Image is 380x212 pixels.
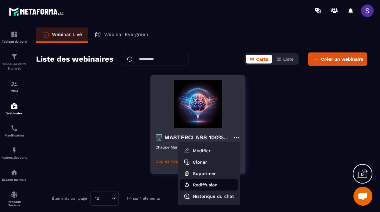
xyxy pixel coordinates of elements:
[2,142,27,164] a: automationsautomationsAutomatisations
[9,6,66,17] img: logo
[2,40,27,43] p: Tableau de bord
[102,195,110,202] input: Search for option
[180,168,238,179] button: Supprimer
[2,89,27,93] p: CRM
[93,195,102,202] span: 10
[273,55,297,64] button: Liste
[2,164,27,186] a: automationsautomationsEspace membre
[10,102,18,110] img: automations
[175,196,181,201] img: prev
[2,112,27,115] p: Webinaire
[180,179,238,191] button: Rediffusion
[10,124,18,132] img: scheduler
[321,56,363,62] span: Créer un webinaire
[256,57,268,62] span: Carte
[180,191,238,202] button: Historique du chat
[10,191,18,198] img: social-network
[127,196,160,201] p: 1-1 sur 1 éléments
[180,156,238,168] button: Cloner
[2,26,27,48] a: formationformationTableau de bord
[10,80,18,88] img: formation
[104,32,148,37] p: Webinar Evergreen
[155,133,233,142] h4: 🖥️ MASTERCLASS 100% GRATUITE
[155,145,193,149] p: Chaque Mardi 20:00
[2,48,27,76] a: formationformationTunnel de vente Site web
[283,57,294,62] span: Liste
[52,196,87,201] p: Éléments par page
[246,55,272,64] button: Carte
[2,156,27,159] p: Automatisations
[155,80,240,128] img: webinar-background
[90,191,119,206] div: Search for option
[2,120,27,142] a: schedulerschedulerPlanificateur
[2,200,27,207] p: Réseaux Sociaux
[52,32,82,37] p: Webinar Live
[10,31,18,38] img: formation
[36,27,88,43] a: Webinar Live
[36,53,113,65] h2: Liste des webinaires
[2,178,27,181] p: Espace membre
[2,186,27,212] a: social-networksocial-networkRéseaux Sociaux
[10,53,18,60] img: formation
[2,134,27,137] p: Planificateur
[180,145,238,156] button: Modifier
[2,62,27,71] p: Tunnel de vente Site web
[2,76,27,98] a: formationformationCRM
[10,147,18,154] img: automations
[353,187,372,206] div: Ouvrir le chat
[10,169,18,176] img: automations
[155,156,196,166] button: Copiez vos liens
[2,98,27,120] a: automationsautomationsWebinaire
[308,52,367,66] button: Créer un webinaire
